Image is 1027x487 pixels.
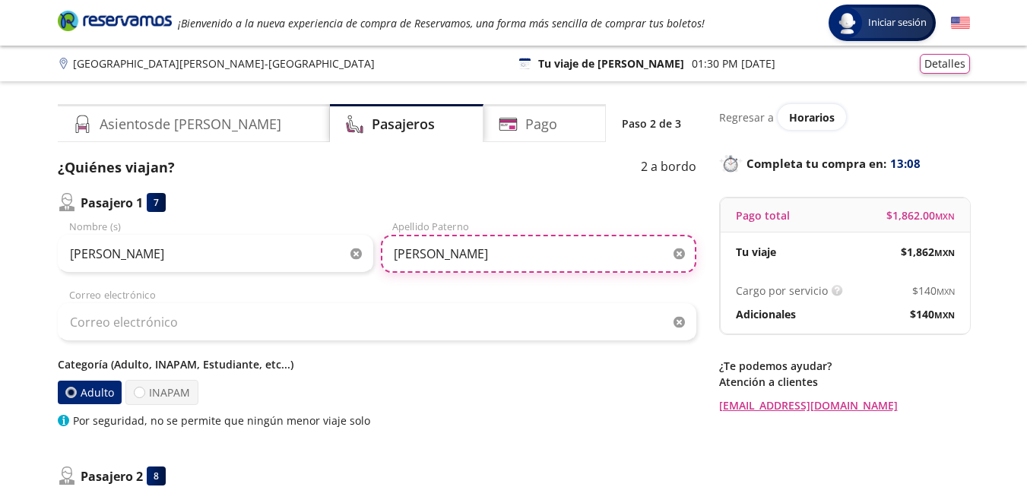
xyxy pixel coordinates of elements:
[862,15,933,30] span: Iniciar sesión
[789,110,835,125] span: Horarios
[886,207,955,223] span: $ 1,862.00
[100,114,281,134] h4: Asientos de [PERSON_NAME]
[890,155,921,172] span: 13:08
[935,210,955,222] small: MXN
[719,153,970,174] p: Completa tu compra en :
[719,358,970,374] p: ¿Te podemos ayudar?
[58,356,696,372] p: Categoría (Adulto, INAPAM, Estudiante, etc...)
[951,14,970,33] button: English
[178,16,705,30] em: ¡Bienvenido a la nueva experiencia de compra de Reservamos, una forma más sencilla de comprar tus...
[147,466,166,485] div: 8
[58,9,172,36] a: Brand Logo
[719,104,970,130] div: Regresar a ver horarios
[719,397,970,413] a: [EMAIL_ADDRESS][DOMAIN_NAME]
[736,283,828,299] p: Cargo por servicio
[937,286,955,297] small: MXN
[719,109,774,125] p: Regresar a
[147,193,166,212] div: 7
[125,380,198,405] label: INAPAM
[920,54,970,74] button: Detalles
[910,306,955,322] span: $ 140
[912,283,955,299] span: $ 140
[736,207,790,223] p: Pago total
[934,247,955,258] small: MXN
[934,309,955,321] small: MXN
[622,115,681,131] p: Paso 2 de 3
[58,303,696,341] input: Correo electrónico
[901,244,955,260] span: $ 1,862
[538,55,684,71] p: Tu viaje de [PERSON_NAME]
[58,157,175,178] p: ¿Quiénes viajan?
[372,114,435,134] h4: Pasajeros
[719,374,970,390] p: Atención a clientes
[525,114,557,134] h4: Pago
[81,467,143,485] p: Pasajero 2
[58,9,172,32] i: Brand Logo
[57,381,121,404] label: Adulto
[692,55,775,71] p: 01:30 PM [DATE]
[73,413,370,428] p: Por seguridad, no se permite que ningún menor viaje solo
[73,55,375,71] p: [GEOGRAPHIC_DATA][PERSON_NAME] - [GEOGRAPHIC_DATA]
[381,235,696,273] input: Apellido Paterno
[736,244,776,260] p: Tu viaje
[81,194,143,212] p: Pasajero 1
[58,235,373,273] input: Nombre (s)
[736,306,796,322] p: Adicionales
[641,157,696,178] p: 2 a bordo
